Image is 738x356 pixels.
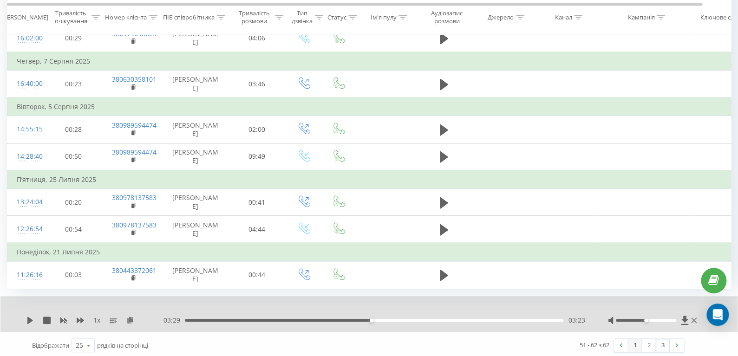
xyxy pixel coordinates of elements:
div: 11:26:16 [17,266,35,284]
div: 51 - 62 з 62 [580,340,609,350]
td: [PERSON_NAME] [163,71,228,98]
td: 00:20 [45,189,103,216]
div: Номер клієнта [105,13,147,21]
div: 25 [76,341,83,350]
div: Джерело [488,13,514,21]
div: 12:26:54 [17,220,35,238]
span: - 03:29 [161,316,185,325]
td: 00:41 [228,189,286,216]
div: Канал [555,13,572,21]
td: [PERSON_NAME] [163,189,228,216]
td: 04:06 [228,25,286,52]
span: 03:23 [568,316,585,325]
div: [PERSON_NAME] [1,13,48,21]
a: 380978137583 [112,193,157,202]
a: 3 [656,339,670,352]
div: 16:40:00 [17,75,35,93]
a: 380989594474 [112,121,157,129]
td: [PERSON_NAME] [163,216,228,243]
span: 1 x [93,316,100,325]
div: Тривалість очікування [52,10,89,26]
div: 16:02:00 [17,29,35,47]
div: Ім'я пулу [370,13,396,21]
div: Аудіозапис розмови [424,10,469,26]
a: 380630358101 [112,75,157,84]
td: [PERSON_NAME] [163,143,228,170]
td: [PERSON_NAME] [163,25,228,52]
td: 00:29 [45,25,103,52]
td: 02:00 [228,116,286,143]
div: Accessibility label [644,318,648,322]
div: 14:28:40 [17,148,35,166]
a: 380443372061 [112,266,157,275]
div: Статус [327,13,346,21]
div: 14:55:15 [17,120,35,138]
td: 00:50 [45,143,103,170]
td: 00:23 [45,71,103,98]
div: Accessibility label [370,318,373,322]
div: 13:24:04 [17,193,35,211]
div: Кампанія [627,13,654,21]
td: 04:44 [228,216,286,243]
span: Відображати [32,341,69,350]
a: 380989594474 [112,148,157,156]
td: [PERSON_NAME] [163,261,228,288]
td: 00:03 [45,261,103,288]
td: 00:44 [228,261,286,288]
td: 00:54 [45,216,103,243]
div: Тривалість розмови [236,10,273,26]
a: 380978137583 [112,220,157,229]
a: 1 [628,339,642,352]
div: Тип дзвінка [292,10,313,26]
span: рядків на сторінці [97,341,148,350]
td: 03:46 [228,71,286,98]
div: Open Intercom Messenger [706,304,729,326]
div: ПІБ співробітника [163,13,215,21]
td: 09:49 [228,143,286,170]
td: [PERSON_NAME] [163,116,228,143]
a: 2 [642,339,656,352]
td: 00:28 [45,116,103,143]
